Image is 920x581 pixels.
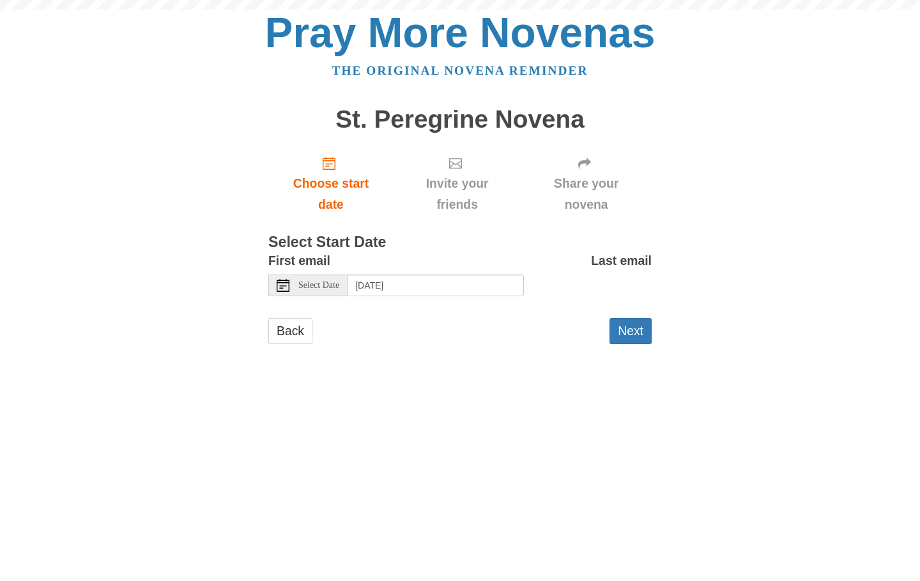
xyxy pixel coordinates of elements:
div: Click "Next" to confirm your start date first. [521,146,652,222]
div: Click "Next" to confirm your start date first. [394,146,521,222]
a: Choose start date [268,146,394,222]
a: Back [268,318,312,344]
a: Pray More Novenas [265,9,655,56]
span: Choose start date [281,173,381,215]
label: Last email [591,250,652,271]
label: First email [268,250,330,271]
button: Next [609,318,652,344]
h1: St. Peregrine Novena [268,106,652,133]
span: Invite your friends [406,173,508,215]
span: Select Date [298,281,339,290]
a: The original novena reminder [332,64,588,77]
span: Share your novena [533,173,639,215]
h3: Select Start Date [268,234,652,251]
